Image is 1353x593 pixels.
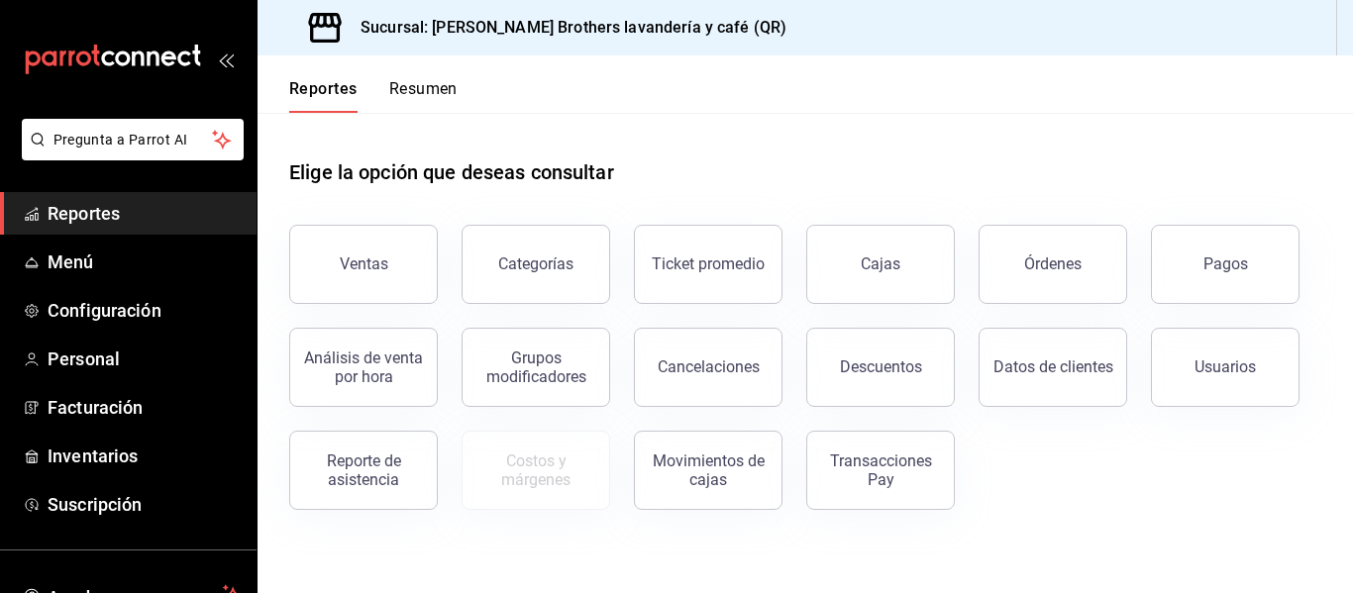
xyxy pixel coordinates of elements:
[652,254,765,273] div: Ticket promedio
[474,348,597,386] div: Grupos modificadores
[345,16,786,40] h3: Sucursal: [PERSON_NAME] Brothers lavandería y café (QR)
[634,328,782,407] button: Cancelaciones
[289,328,438,407] button: Análisis de venta por hora
[462,431,610,510] button: Contrata inventarios para ver este reporte
[289,79,358,113] button: Reportes
[48,443,241,469] span: Inventarios
[462,328,610,407] button: Grupos modificadores
[302,348,425,386] div: Análisis de venta por hora
[474,451,597,489] div: Costos y márgenes
[48,248,241,275] span: Menú
[1203,254,1248,273] div: Pagos
[48,394,241,421] span: Facturación
[389,79,458,113] button: Resumen
[289,157,614,187] h1: Elige la opción que deseas consultar
[53,130,213,150] span: Pregunta a Parrot AI
[806,225,955,304] button: Cajas
[48,491,241,518] span: Suscripción
[634,225,782,304] button: Ticket promedio
[48,200,241,227] span: Reportes
[840,357,922,376] div: Descuentos
[979,225,1127,304] button: Órdenes
[819,451,942,489] div: Transacciones Pay
[806,431,955,510] button: Transacciones Pay
[1151,225,1300,304] button: Pagos
[1195,357,1256,376] div: Usuarios
[806,328,955,407] button: Descuentos
[634,431,782,510] button: Movimientos de cajas
[1024,254,1082,273] div: Órdenes
[647,451,770,489] div: Movimientos de cajas
[993,357,1113,376] div: Datos de clientes
[340,254,388,273] div: Ventas
[289,431,438,510] button: Reporte de asistencia
[48,297,241,324] span: Configuración
[289,79,458,113] div: navigation tabs
[498,254,573,273] div: Categorías
[1151,328,1300,407] button: Usuarios
[14,144,244,164] a: Pregunta a Parrot AI
[22,119,244,160] button: Pregunta a Parrot AI
[302,451,425,489] div: Reporte de asistencia
[462,225,610,304] button: Categorías
[218,51,234,67] button: open_drawer_menu
[48,346,241,372] span: Personal
[658,357,760,376] div: Cancelaciones
[979,328,1127,407] button: Datos de clientes
[861,254,900,273] div: Cajas
[289,225,438,304] button: Ventas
